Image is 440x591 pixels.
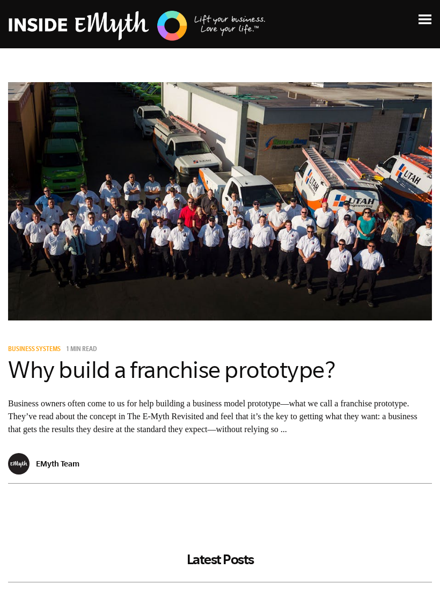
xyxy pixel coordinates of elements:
iframe: Chat Widget [386,539,440,591]
p: Business owners often come to us for help building a business model prototype—what we call a fran... [8,397,432,436]
img: Open Menu [419,14,431,24]
p: EMyth Team [36,459,79,468]
h2: Latest Posts [8,551,432,567]
span: Business Systems [8,346,61,354]
a: Why build a franchise prototype? [8,356,335,383]
img: business model prototype [8,82,432,320]
p: 1 min read [66,346,97,354]
img: EMyth Business Coaching [9,9,266,42]
a: Business Systems [8,346,64,354]
img: EMyth Team - EMyth [8,453,30,475]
